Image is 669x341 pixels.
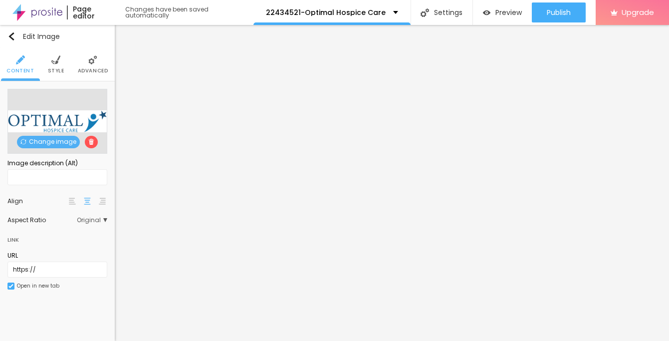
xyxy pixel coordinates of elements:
[547,8,571,16] span: Publish
[6,68,34,73] span: Content
[622,8,654,16] span: Upgrade
[48,68,64,73] span: Style
[495,8,522,16] span: Preview
[532,2,586,22] button: Publish
[125,6,253,18] div: Changes have been saved automatically
[421,8,429,17] img: Icone
[88,55,97,64] img: Icone
[7,228,107,246] div: Link
[7,217,77,223] div: Aspect Ratio
[88,139,94,145] img: Icone
[115,25,669,341] iframe: Editor
[7,234,19,245] div: Link
[473,2,532,22] button: Preview
[7,32,60,40] div: Edit Image
[266,9,386,16] p: 22434521-Optimal Hospice Care
[69,198,76,205] img: paragraph-left-align.svg
[7,251,107,260] div: URL
[7,159,107,168] div: Image description (Alt)
[84,198,91,205] img: paragraph-center-align.svg
[7,32,15,40] img: Icone
[99,198,106,205] img: paragraph-right-align.svg
[483,8,490,17] img: view-1.svg
[20,139,26,145] img: Icone
[67,5,115,19] div: Page editor
[51,55,60,64] img: Icone
[78,68,108,73] span: Advanced
[17,136,80,148] span: Change image
[8,284,13,289] img: Icone
[17,284,59,289] div: Open in new tab
[16,55,25,64] img: Icone
[77,217,107,223] span: Original
[7,198,67,204] div: Align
